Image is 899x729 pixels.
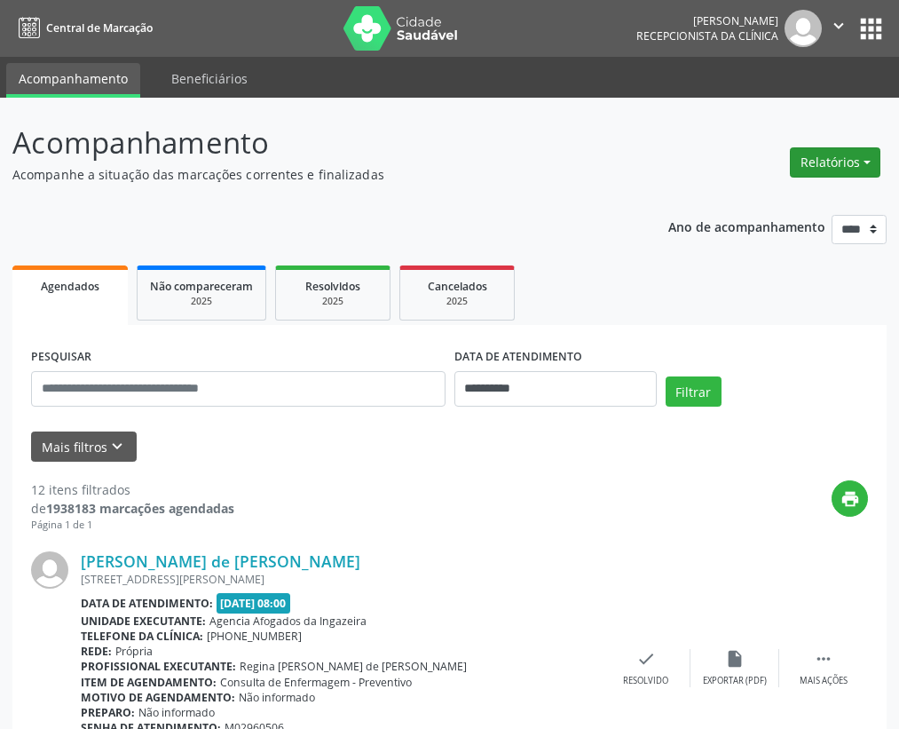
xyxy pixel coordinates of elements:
[829,16,848,36] i: 
[81,705,135,720] b: Preparo:
[81,614,206,629] b: Unidade executante:
[138,705,215,720] span: Não informado
[454,344,582,371] label: DATA DE ATENDIMENTO
[790,147,880,178] button: Relatórios
[814,649,833,669] i: 
[31,432,137,463] button: Mais filtroskeyboard_arrow_down
[46,20,153,36] span: Central de Marcação
[636,28,778,44] span: Recepcionista da clínica
[107,437,127,456] i: keyboard_arrow_down
[220,675,412,690] span: Consulta de Enfermagem - Preventivo
[31,480,234,499] div: 12 itens filtrados
[428,279,487,294] span: Cancelados
[666,376,722,407] button: Filtrar
[31,344,91,371] label: PESQUISAR
[856,13,887,44] button: apps
[800,675,848,687] div: Mais ações
[115,644,153,659] span: Própria
[12,165,625,184] p: Acompanhe a situação das marcações correntes e finalizadas
[305,279,360,294] span: Resolvidos
[81,659,236,674] b: Profissional executante:
[725,649,745,669] i: insert_drive_file
[81,551,360,571] a: [PERSON_NAME] de [PERSON_NAME]
[623,675,668,687] div: Resolvido
[785,10,822,47] img: img
[81,629,203,644] b: Telefone da clínica:
[81,572,602,587] div: [STREET_ADDRESS][PERSON_NAME]
[81,675,217,690] b: Item de agendamento:
[239,690,315,705] span: Não informado
[81,690,235,705] b: Motivo de agendamento:
[6,63,140,98] a: Acompanhamento
[636,649,656,669] i: check
[240,659,467,674] span: Regina [PERSON_NAME] de [PERSON_NAME]
[31,499,234,518] div: de
[636,13,778,28] div: [PERSON_NAME]
[832,480,868,517] button: print
[41,279,99,294] span: Agendados
[822,10,856,47] button: 
[413,295,501,308] div: 2025
[668,215,825,237] p: Ano de acompanhamento
[150,295,253,308] div: 2025
[81,596,213,611] b: Data de atendimento:
[207,629,302,644] span: [PHONE_NUMBER]
[12,13,153,43] a: Central de Marcação
[150,279,253,294] span: Não compareceram
[703,675,767,687] div: Exportar (PDF)
[288,295,377,308] div: 2025
[81,644,112,659] b: Rede:
[840,489,860,509] i: print
[217,593,291,614] span: [DATE] 08:00
[46,500,234,517] strong: 1938183 marcações agendadas
[31,551,68,589] img: img
[209,614,367,629] span: Agencia Afogados da Ingazeira
[31,518,234,533] div: Página 1 de 1
[12,121,625,165] p: Acompanhamento
[159,63,260,94] a: Beneficiários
